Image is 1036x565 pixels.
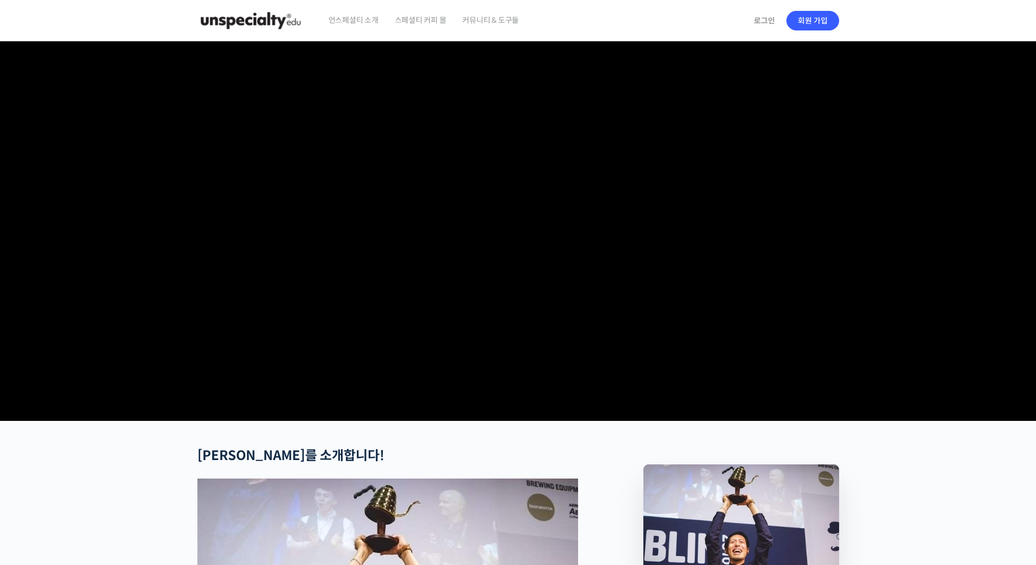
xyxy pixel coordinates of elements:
[786,11,839,30] a: 회원 가입
[197,448,586,464] h2: [PERSON_NAME]를 소개합니다!
[747,8,781,33] a: 로그인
